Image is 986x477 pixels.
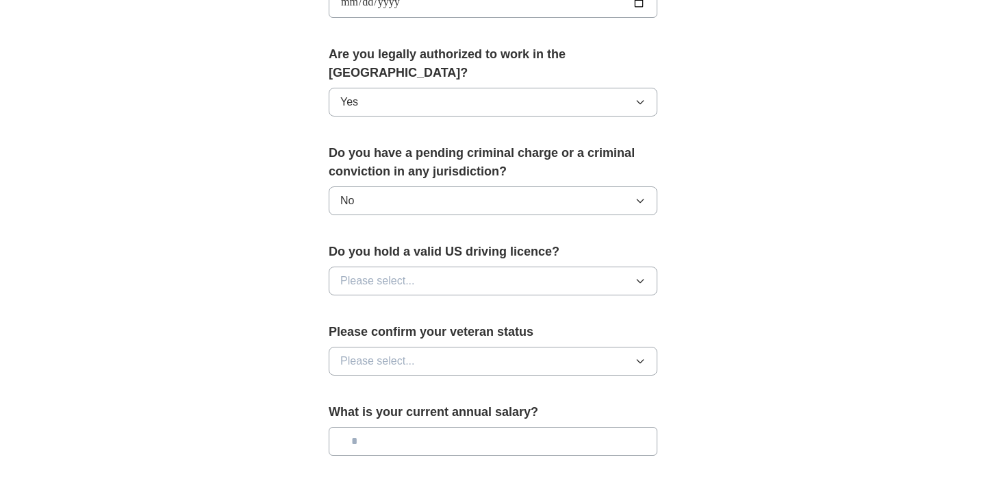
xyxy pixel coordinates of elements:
button: Please select... [329,267,657,295]
button: Please select... [329,347,657,376]
button: No [329,186,657,215]
button: Yes [329,88,657,117]
label: Do you hold a valid US driving licence? [329,243,657,261]
label: Please confirm your veteran status [329,323,657,341]
label: What is your current annual salary? [329,403,657,421]
span: Please select... [340,353,415,369]
span: Please select... [340,273,415,289]
span: No [340,193,354,209]
span: Yes [340,94,358,110]
label: Are you legally authorized to work in the [GEOGRAPHIC_DATA]? [329,45,657,82]
label: Do you have a pending criminal charge or a criminal conviction in any jurisdiction? [329,144,657,181]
